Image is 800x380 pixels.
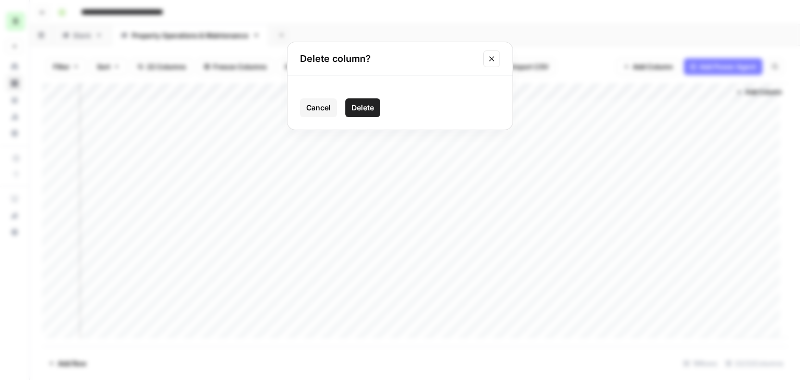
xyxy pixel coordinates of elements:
[300,98,337,117] button: Cancel
[352,103,374,113] span: Delete
[345,98,380,117] button: Delete
[483,50,500,67] button: Close modal
[300,52,477,66] h2: Delete column?
[306,103,331,113] span: Cancel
